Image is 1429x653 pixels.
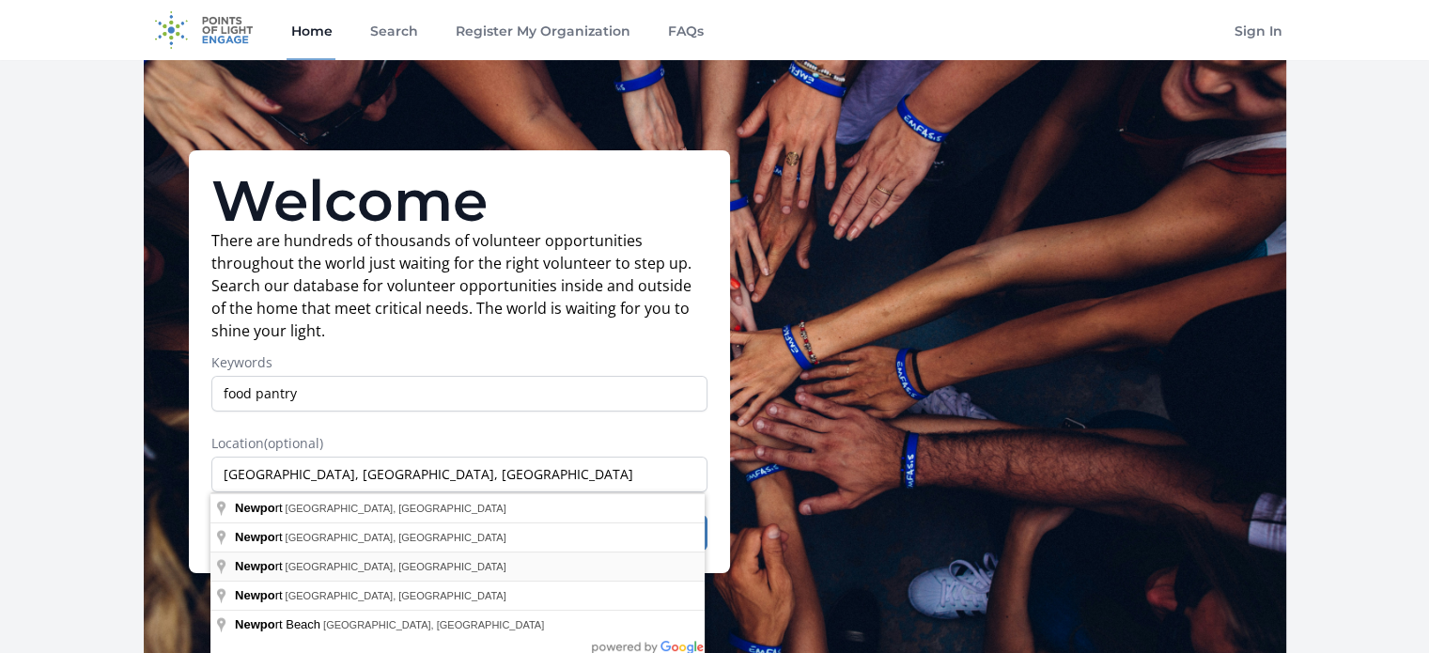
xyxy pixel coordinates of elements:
[286,503,506,514] span: [GEOGRAPHIC_DATA], [GEOGRAPHIC_DATA]
[235,501,275,515] span: Newpo
[235,617,275,631] span: Newpo
[211,434,707,453] label: Location
[235,501,286,515] span: rt
[211,457,707,492] input: Enter a location
[286,532,506,543] span: [GEOGRAPHIC_DATA], [GEOGRAPHIC_DATA]
[211,353,707,372] label: Keywords
[286,590,506,601] span: [GEOGRAPHIC_DATA], [GEOGRAPHIC_DATA]
[235,530,275,544] span: Newpo
[323,619,544,630] span: [GEOGRAPHIC_DATA], [GEOGRAPHIC_DATA]
[264,434,323,452] span: (optional)
[211,173,707,229] h1: Welcome
[235,588,286,602] span: rt
[211,229,707,342] p: There are hundreds of thousands of volunteer opportunities throughout the world just waiting for ...
[235,559,286,573] span: rt
[235,530,286,544] span: rt
[235,559,275,573] span: Newpo
[235,588,275,602] span: Newpo
[286,561,506,572] span: [GEOGRAPHIC_DATA], [GEOGRAPHIC_DATA]
[235,617,323,631] span: rt Beach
